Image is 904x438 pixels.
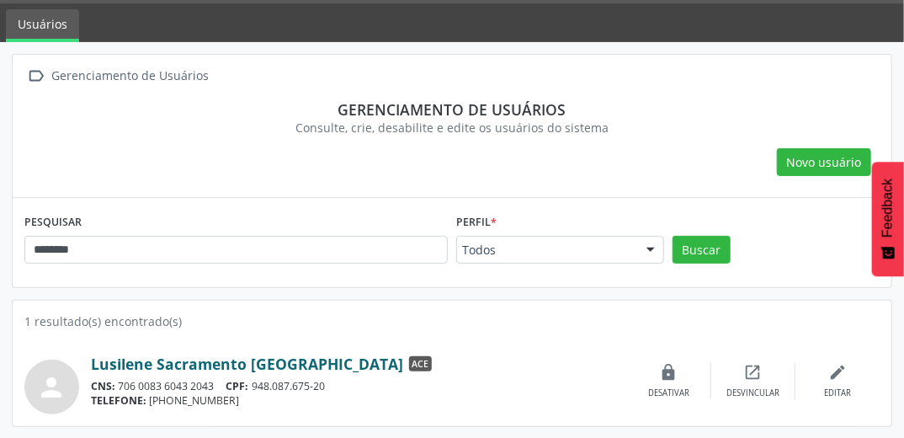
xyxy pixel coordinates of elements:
[91,379,627,393] div: 706 0083 6043 2043 948.087.675-20
[824,387,851,399] div: Editar
[91,393,627,408] div: [PHONE_NUMBER]
[872,162,904,276] button: Feedback - Mostrar pesquisa
[24,312,880,330] div: 1 resultado(s) encontrado(s)
[456,210,497,236] label: Perfil
[660,363,678,382] i: lock
[6,9,79,42] a: Usuários
[24,64,212,88] a:  Gerenciamento de Usuários
[726,387,779,399] div: Desvincular
[91,355,403,373] a: Lusilene Sacramento [GEOGRAPHIC_DATA]
[787,153,862,171] span: Novo usuário
[462,242,630,259] span: Todos
[409,356,432,371] span: ACE
[226,379,249,393] span: CPF:
[828,363,847,382] i: edit
[36,100,868,119] div: Gerenciamento de usuários
[24,64,49,88] i: 
[673,236,731,264] button: Buscar
[648,387,689,399] div: Desativar
[91,393,146,408] span: TELEFONE:
[744,363,763,382] i: open_in_new
[24,210,82,236] label: PESQUISAR
[91,379,115,393] span: CNS:
[37,372,67,403] i: person
[36,119,868,136] div: Consulte, crie, desabilite e edite os usuários do sistema
[777,148,871,177] button: Novo usuário
[880,179,896,238] span: Feedback
[49,64,212,88] div: Gerenciamento de Usuários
